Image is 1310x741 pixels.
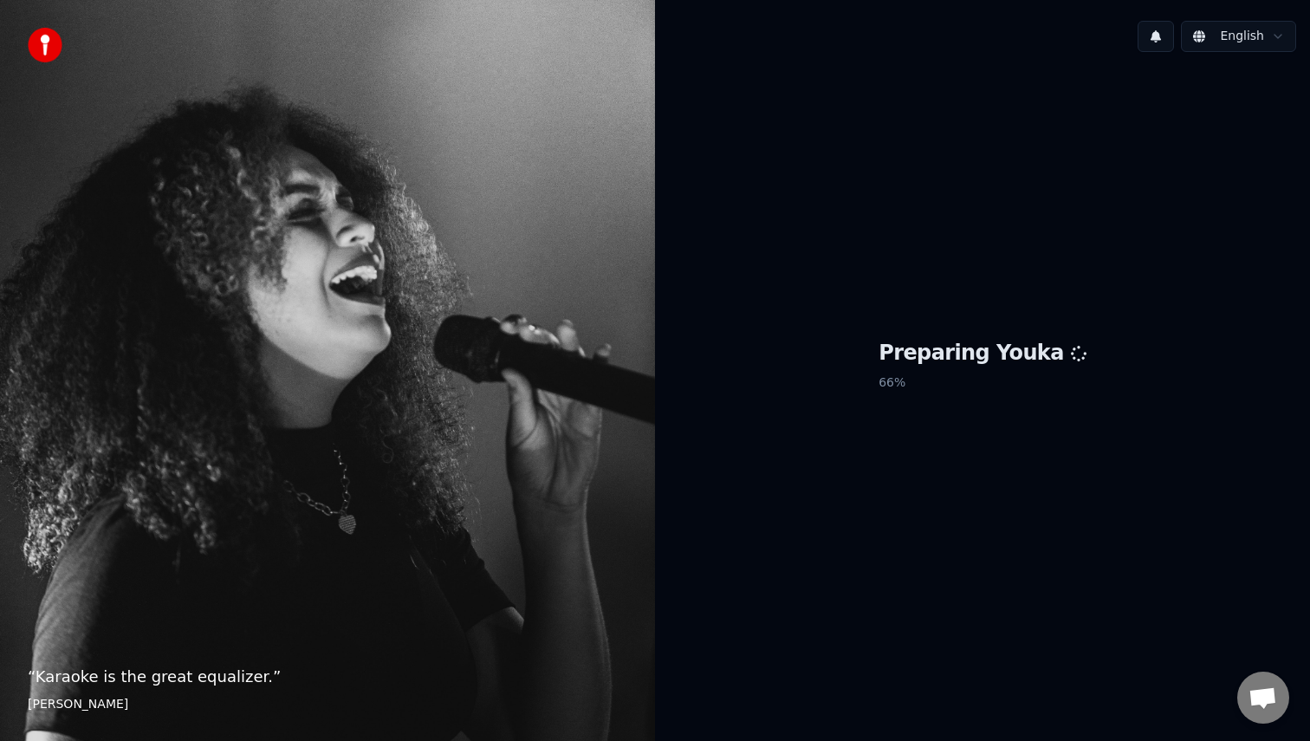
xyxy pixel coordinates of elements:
footer: [PERSON_NAME] [28,696,627,713]
h1: Preparing Youka [879,340,1086,367]
p: 66 % [879,367,1086,399]
img: youka [28,28,62,62]
p: “ Karaoke is the great equalizer. ” [28,665,627,689]
a: Open chat [1237,672,1289,724]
